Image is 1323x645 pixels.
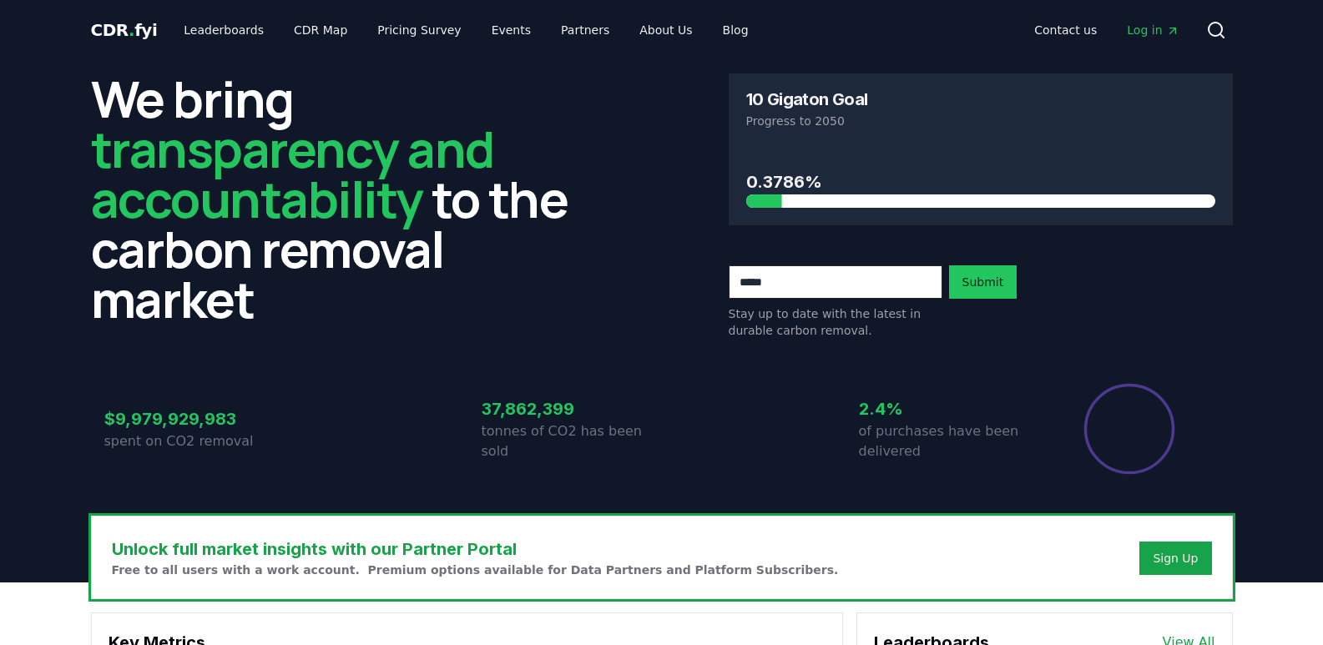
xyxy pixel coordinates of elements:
p: Progress to 2050 [746,113,1215,129]
button: Sign Up [1139,542,1211,575]
a: Events [478,15,544,45]
a: Pricing Survey [364,15,474,45]
span: transparency and accountability [91,114,494,233]
span: CDR fyi [91,20,158,40]
a: Log in [1113,15,1192,45]
h3: 10 Gigaton Goal [746,91,868,108]
a: CDR Map [280,15,361,45]
h3: 0.3786% [746,169,1215,194]
div: Percentage of sales delivered [1083,382,1176,476]
a: About Us [626,15,705,45]
button: Submit [949,265,1017,299]
nav: Main [170,15,761,45]
p: Free to all users with a work account. Premium options available for Data Partners and Platform S... [112,562,839,578]
a: Leaderboards [170,15,277,45]
h3: 37,862,399 [482,396,662,421]
a: Partners [548,15,623,45]
p: of purchases have been delivered [859,421,1039,461]
a: CDR.fyi [91,18,158,42]
a: Sign Up [1153,550,1198,567]
p: spent on CO2 removal [104,431,285,451]
h3: $9,979,929,983 [104,406,285,431]
p: Stay up to date with the latest in durable carbon removal. [729,305,942,339]
h2: We bring to the carbon removal market [91,73,595,324]
nav: Main [1021,15,1192,45]
span: . [129,20,134,40]
span: Log in [1127,22,1179,38]
p: tonnes of CO2 has been sold [482,421,662,461]
a: Blog [709,15,762,45]
h3: Unlock full market insights with our Partner Portal [112,537,839,562]
a: Contact us [1021,15,1110,45]
h3: 2.4% [859,396,1039,421]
